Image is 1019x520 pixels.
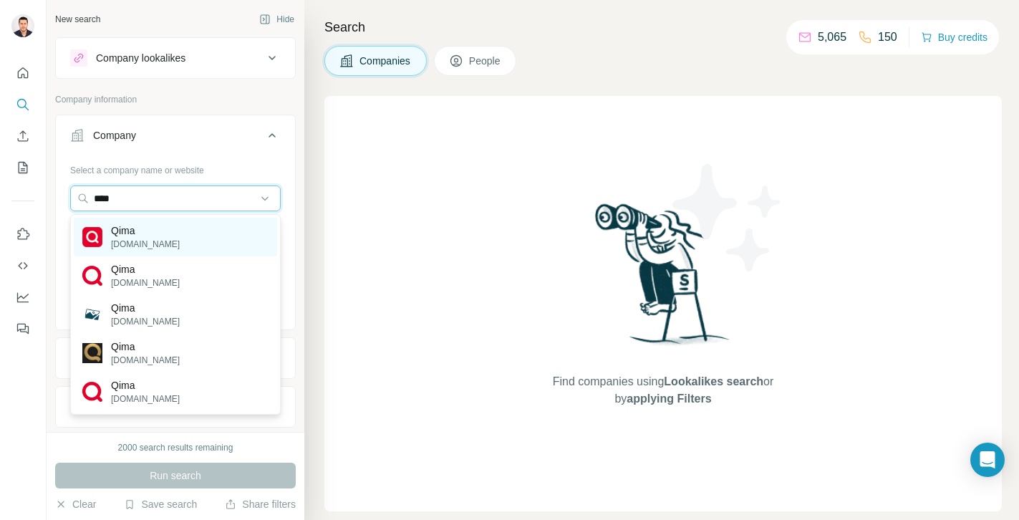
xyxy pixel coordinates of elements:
[111,315,180,328] p: [DOMAIN_NAME]
[11,92,34,117] button: Search
[82,343,102,363] img: Qima
[93,128,136,143] div: Company
[589,200,738,360] img: Surfe Illustration - Woman searching with binoculars
[56,118,295,158] button: Company
[111,262,180,276] p: Qima
[56,390,295,424] button: HQ location
[11,60,34,86] button: Quick start
[11,316,34,342] button: Feedback
[549,373,778,408] span: Find companies using or by
[878,29,897,46] p: 150
[970,443,1005,477] div: Open Intercom Messenger
[11,123,34,149] button: Enrich CSV
[359,54,412,68] span: Companies
[111,354,180,367] p: [DOMAIN_NAME]
[82,266,102,286] img: Qima
[324,17,1002,37] h4: Search
[70,158,281,177] div: Select a company name or website
[111,301,180,315] p: Qima
[111,223,180,238] p: Qima
[111,276,180,289] p: [DOMAIN_NAME]
[55,13,100,26] div: New search
[111,378,180,393] p: Qima
[96,51,185,65] div: Company lookalikes
[111,238,180,251] p: [DOMAIN_NAME]
[627,393,711,405] span: applying Filters
[124,497,197,511] button: Save search
[225,497,296,511] button: Share filters
[921,27,987,47] button: Buy credits
[56,341,295,375] button: Industry
[469,54,502,68] span: People
[82,227,102,247] img: Qima
[118,441,233,454] div: 2000 search results remaining
[82,304,102,324] img: Qima
[11,221,34,247] button: Use Surfe on LinkedIn
[249,9,304,30] button: Hide
[663,153,792,282] img: Surfe Illustration - Stars
[11,284,34,310] button: Dashboard
[664,375,763,387] span: Lookalikes search
[82,382,102,402] img: Qima
[55,497,96,511] button: Clear
[11,14,34,37] img: Avatar
[55,93,296,106] p: Company information
[11,253,34,279] button: Use Surfe API
[111,393,180,405] p: [DOMAIN_NAME]
[56,41,295,75] button: Company lookalikes
[111,340,180,354] p: Qima
[11,155,34,180] button: My lists
[818,29,846,46] p: 5,065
